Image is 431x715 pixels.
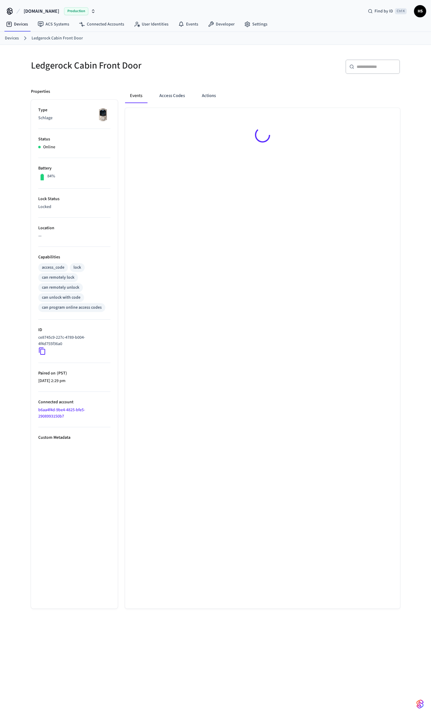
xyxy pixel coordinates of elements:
[31,59,212,72] h5: Ledgerock Cabin Front Door
[64,7,88,15] span: Production
[42,294,80,301] div: can unlock with code
[414,5,426,17] button: HS
[73,264,81,271] div: lock
[239,19,272,30] a: Settings
[38,196,110,202] p: Lock Status
[38,115,110,121] p: Schlage
[38,334,108,347] p: ce8745c9-227c-4789-b004-4f4d755f36a0
[24,8,59,15] span: [DOMAIN_NAME]
[38,327,110,333] p: ID
[47,173,55,180] p: 84%
[415,6,426,17] span: HS
[154,89,190,103] button: Access Codes
[42,274,74,281] div: can remotely lock
[5,35,19,42] a: Devices
[33,19,74,30] a: ACS Systems
[38,225,110,231] p: Location
[32,35,83,42] a: Ledgerock Cabin Front Door
[38,435,110,441] p: Custom Metadata
[42,284,79,291] div: can remotely unlock
[197,89,221,103] button: Actions
[395,8,407,14] span: Ctrl K
[38,107,110,113] p: Type
[42,304,102,311] div: can program online access codes
[38,204,110,210] p: Locked
[38,407,85,419] a: b6aa4f4d-9be4-4825-bfe5-2908993150b7
[38,136,110,143] p: Status
[42,264,64,271] div: access_code
[38,233,110,239] p: —
[129,19,173,30] a: User Identities
[203,19,239,30] a: Developer
[125,89,400,103] div: ant example
[38,399,110,405] p: Connected account
[95,107,110,122] img: Schlage Sense Smart Deadbolt with Camelot Trim, Front
[38,370,110,377] p: Paired on
[43,144,55,150] p: Online
[1,19,33,30] a: Devices
[363,6,412,17] div: Find by IDCtrl K
[31,89,50,95] p: Properties
[38,165,110,172] p: Battery
[125,89,147,103] button: Events
[173,19,203,30] a: Events
[38,378,110,384] p: [DATE] 2:29 pm
[74,19,129,30] a: Connected Accounts
[375,8,393,14] span: Find by ID
[38,254,110,260] p: Capabilities
[56,370,67,376] span: ( PST )
[416,699,424,709] img: SeamLogoGradient.69752ec5.svg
